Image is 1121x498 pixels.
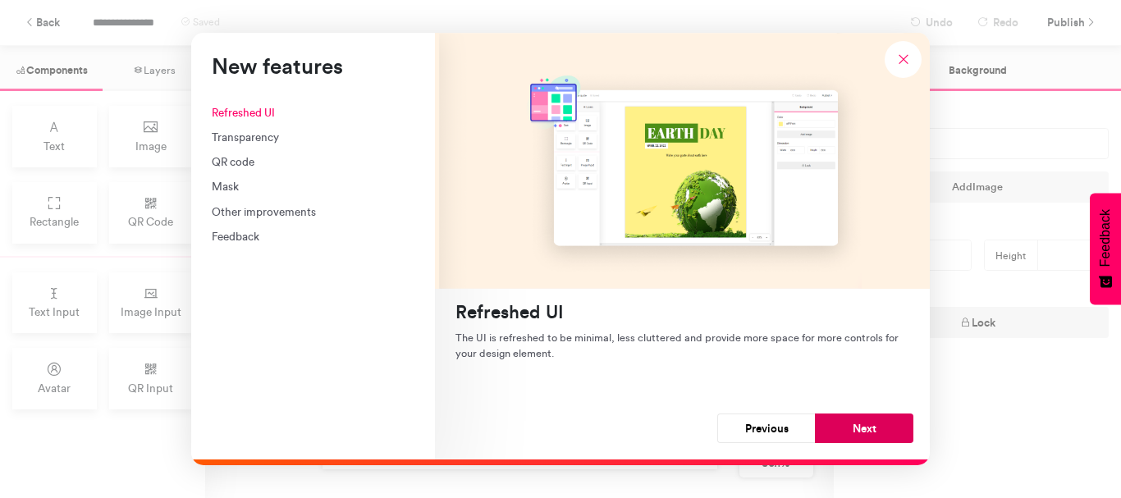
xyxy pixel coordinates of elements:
[212,153,414,170] div: QR code
[212,178,414,194] div: Mask
[1039,416,1101,478] iframe: Drift Widget Chat Controller
[212,53,414,80] h3: New features
[815,413,913,443] button: Next
[717,413,913,443] div: Navigation button
[1098,209,1113,267] span: Feedback
[455,301,909,323] h4: Refreshed UI
[1090,193,1121,304] button: Feedback - Show survey
[455,330,909,361] p: The UI is refreshed to be minimal, less cluttered and provide more space for more controls for yo...
[191,33,930,465] div: New features
[212,203,414,220] div: Other improvements
[212,104,414,121] div: Refreshed UI
[212,129,414,145] div: Transparency
[212,228,414,244] div: Feedback
[717,413,816,443] button: Previous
